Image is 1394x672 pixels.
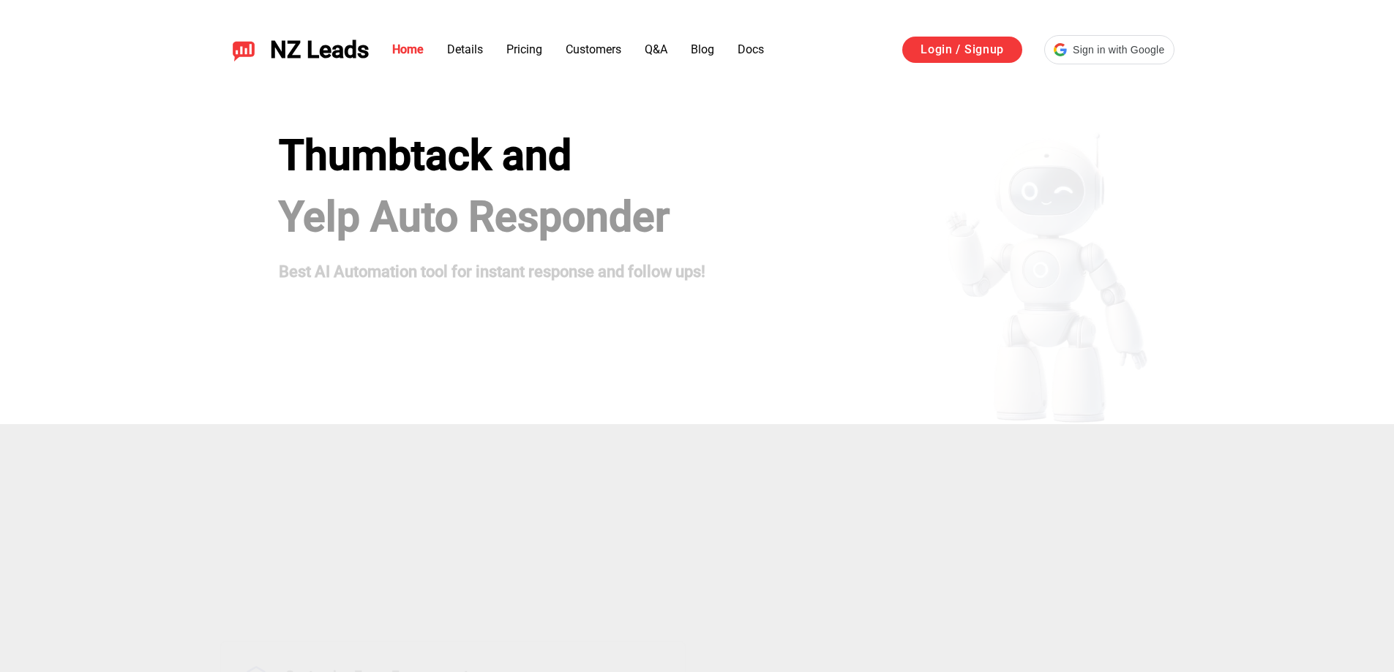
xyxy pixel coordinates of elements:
a: Docs [738,42,764,56]
span: Sign in with Google [1073,42,1164,58]
a: Customers [566,42,621,56]
span: NZ Leads [270,37,369,64]
a: Pricing [506,42,542,56]
h1: Yelp Auto Responder [279,193,705,241]
img: yelp bot [945,132,1149,424]
div: Sign in with Google [1044,35,1174,64]
a: Blog [691,42,714,56]
a: Login / Signup [902,37,1022,63]
a: Q&A [645,42,667,56]
div: Thumbtack and [279,132,705,180]
a: Home [392,42,424,56]
img: NZ Leads logo [232,38,255,61]
strong: Best AI Automation tool for instant response and follow ups! [279,263,705,281]
a: Details [447,42,483,56]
